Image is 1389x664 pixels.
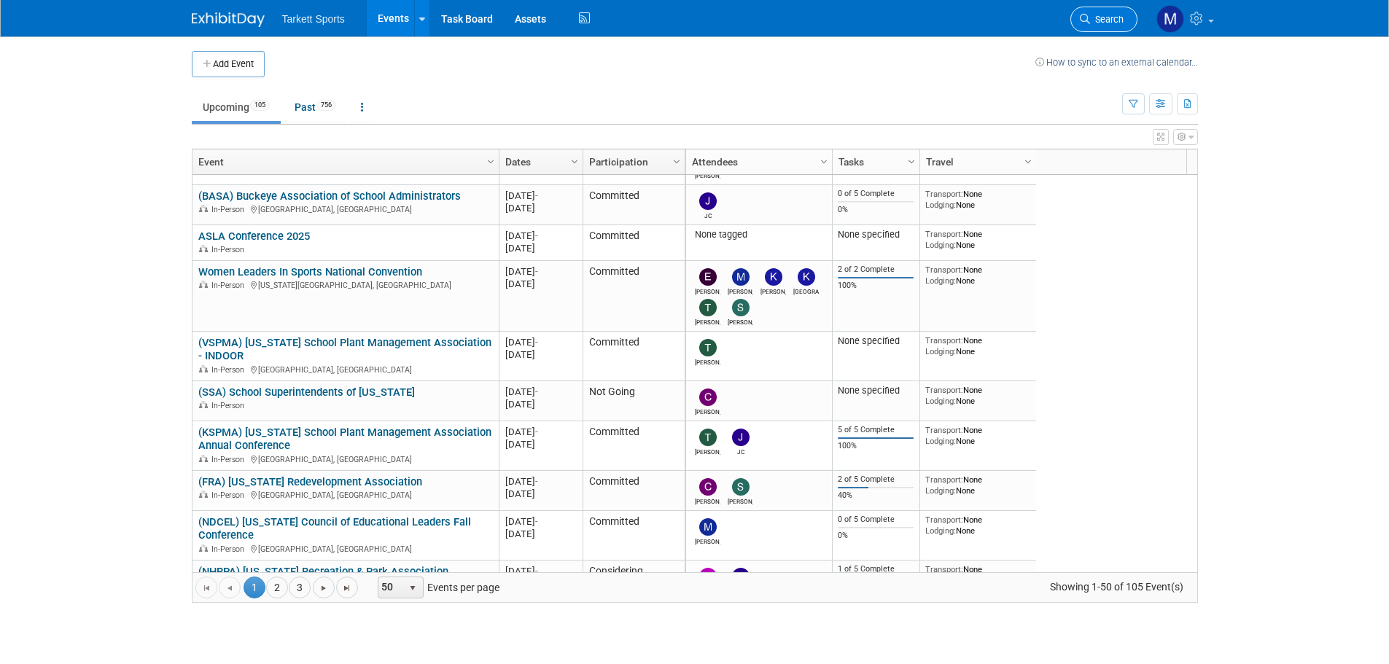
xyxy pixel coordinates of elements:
[699,429,717,446] img: Trent Gabbert
[199,455,208,462] img: In-Person Event
[925,189,963,199] span: Transport:
[198,515,471,542] a: (NDCEL) [US_STATE] Council of Educational Leaders Fall Conference
[925,346,956,356] span: Lodging:
[583,225,685,261] td: Committed
[838,265,914,275] div: 2 of 2 Complete
[699,339,717,356] img: Trent Gabbert
[925,335,963,345] span: Transport:
[838,385,914,397] div: None specified
[699,518,717,536] img: Matthew Cole
[925,526,956,536] span: Lodging:
[198,278,492,291] div: [US_STATE][GEOGRAPHIC_DATA], [GEOGRAPHIC_DATA]
[199,491,208,498] img: In-Person Event
[505,515,576,528] div: [DATE]
[695,446,720,456] div: Trent Gabbert
[838,515,914,525] div: 0 of 5 Complete
[838,474,914,485] div: 2 of 5 Complete
[359,577,514,598] span: Events per page
[838,441,914,451] div: 100%
[925,436,956,446] span: Lodging:
[198,386,415,399] a: (SSA) School Superintendents of [US_STATE]
[535,566,538,577] span: -
[198,426,491,453] a: (KSPMA) [US_STATE] School Plant Management Association Annual Conference
[838,491,914,501] div: 40%
[535,337,538,348] span: -
[589,149,675,174] a: Participation
[505,348,576,361] div: [DATE]
[282,13,345,25] span: Tarkett Sports
[192,93,281,121] a: Upcoming105
[695,496,720,505] div: Chris Wedge
[505,278,576,290] div: [DATE]
[211,401,249,410] span: In-Person
[798,268,815,286] img: Kenya Larkin-Landers
[505,149,573,174] a: Dates
[505,242,576,254] div: [DATE]
[925,474,1030,496] div: None None
[211,245,249,254] span: In-Person
[671,156,682,168] span: Column Settings
[838,425,914,435] div: 5 of 5 Complete
[198,190,461,203] a: (BASA) Buckeye Association of School Administrators
[838,281,914,291] div: 100%
[765,268,782,286] img: Kelsey Hunter
[699,388,717,406] img: Craig Yancey
[925,265,963,275] span: Transport:
[732,299,750,316] img: Sandra Howell
[925,265,1030,286] div: None None
[505,336,576,348] div: [DATE]
[925,564,963,574] span: Transport:
[198,475,422,488] a: (FRA) [US_STATE] Redevelopment Association
[199,401,208,408] img: In-Person Event
[505,528,576,540] div: [DATE]
[198,363,492,375] div: [GEOGRAPHIC_DATA], [GEOGRAPHIC_DATA]
[760,286,786,295] div: Kelsey Hunter
[505,565,576,577] div: [DATE]
[925,385,963,395] span: Transport:
[732,268,750,286] img: Megan Kahanowitz
[284,93,347,121] a: Past756
[505,438,576,450] div: [DATE]
[838,531,914,541] div: 0%
[728,496,753,505] div: Serge Silva
[250,100,270,111] span: 105
[695,316,720,326] div: Tina Glass
[583,185,685,225] td: Committed
[211,205,249,214] span: In-Person
[583,381,685,421] td: Not Going
[906,156,917,168] span: Column Settings
[535,230,538,241] span: -
[211,491,249,500] span: In-Person
[199,544,208,552] img: In-Person Event
[583,471,685,511] td: Committed
[318,582,330,594] span: Go to the next page
[535,516,538,527] span: -
[199,365,208,372] img: In-Person Event
[793,286,819,295] div: Kenya Larkin-Landers
[925,485,956,496] span: Lodging:
[695,356,720,366] div: Trent Gabbert
[199,205,208,212] img: In-Person Event
[838,335,914,347] div: None specified
[699,568,717,585] img: Adam Winnicky
[699,268,717,286] img: Emma Bohn
[925,474,963,485] span: Transport:
[505,398,576,410] div: [DATE]
[838,205,914,215] div: 0%
[695,286,720,295] div: Emma Bohn
[695,536,720,545] div: Matthew Cole
[838,229,914,241] div: None specified
[1156,5,1184,33] img: Mathieu Martel
[535,426,538,437] span: -
[925,229,1030,250] div: None None
[732,568,750,585] img: Jeremy Vega
[505,426,576,438] div: [DATE]
[925,189,1030,210] div: None None
[198,542,492,555] div: [GEOGRAPHIC_DATA], [GEOGRAPHIC_DATA]
[728,446,753,456] div: JC Field
[669,149,685,171] a: Column Settings
[198,336,491,363] a: (VSPMA) [US_STATE] School Plant Management Association - INDOOR
[198,203,492,215] div: [GEOGRAPHIC_DATA], [GEOGRAPHIC_DATA]
[341,582,353,594] span: Go to the last page
[925,396,956,406] span: Lodging:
